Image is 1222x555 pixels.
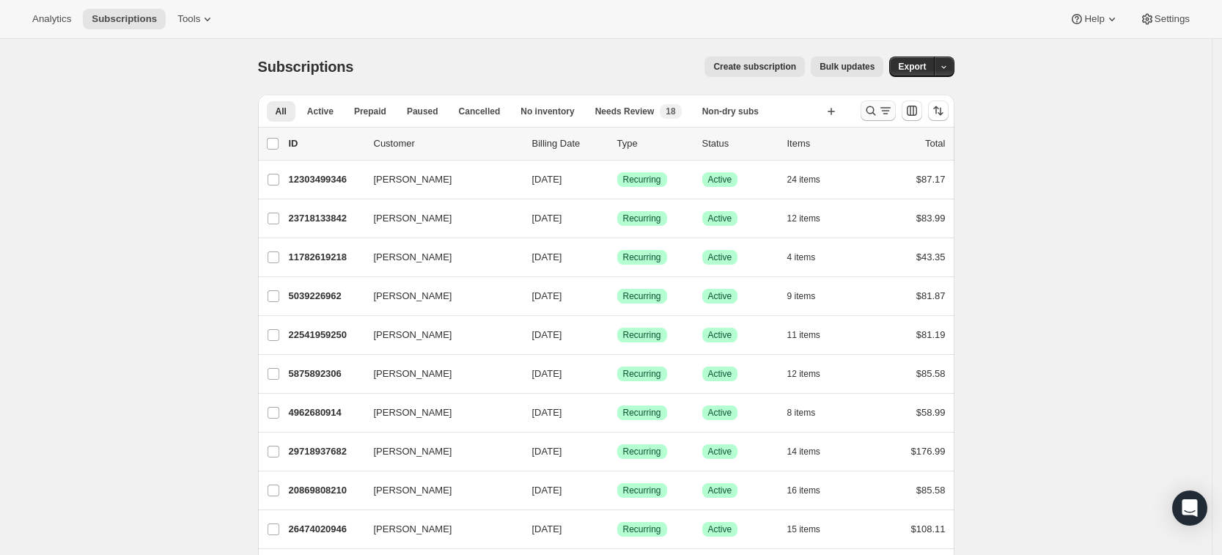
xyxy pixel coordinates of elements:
span: Export [898,61,926,73]
span: All [276,106,287,117]
button: Sort the results [928,100,949,121]
div: 5875892306[PERSON_NAME][DATE]SuccessRecurringSuccessActive12 items$85.58 [289,364,946,384]
span: Paused [407,106,438,117]
span: Active [708,407,732,419]
button: 12 items [787,208,836,229]
span: $83.99 [916,213,946,224]
p: 11782619218 [289,250,362,265]
span: [DATE] [532,329,562,340]
button: Settings [1131,9,1199,29]
span: $176.99 [911,446,946,457]
button: [PERSON_NAME] [365,168,512,191]
span: Tools [177,13,200,25]
p: 4962680914 [289,405,362,420]
button: Subscriptions [83,9,166,29]
button: 4 items [787,247,832,268]
span: 14 items [787,446,820,457]
button: 14 items [787,441,836,462]
div: 22541959250[PERSON_NAME][DATE]SuccessRecurringSuccessActive11 items$81.19 [289,325,946,345]
button: 9 items [787,286,832,306]
span: Active [708,368,732,380]
p: 20869808210 [289,483,362,498]
button: [PERSON_NAME] [365,440,512,463]
span: [PERSON_NAME] [374,522,452,537]
button: Create new view [820,101,843,122]
span: $81.87 [916,290,946,301]
span: Active [708,174,732,185]
button: Analytics [23,9,80,29]
button: 15 items [787,519,836,540]
span: [DATE] [532,251,562,262]
p: 26474020946 [289,522,362,537]
span: [DATE] [532,407,562,418]
div: Open Intercom Messenger [1172,490,1207,526]
button: [PERSON_NAME] [365,479,512,502]
p: 23718133842 [289,211,362,226]
span: Active [708,213,732,224]
span: 11 items [787,329,820,341]
button: Help [1061,9,1127,29]
span: Active [708,485,732,496]
span: Cancelled [459,106,501,117]
span: Bulk updates [820,61,875,73]
span: Active [708,329,732,341]
span: $81.19 [916,329,946,340]
span: No inventory [520,106,574,117]
span: [DATE] [532,523,562,534]
span: Recurring [623,485,661,496]
span: Recurring [623,329,661,341]
div: Items [787,136,861,151]
span: 18 [666,106,675,117]
span: Active [708,523,732,535]
p: Customer [374,136,520,151]
div: 23718133842[PERSON_NAME][DATE]SuccessRecurringSuccessActive12 items$83.99 [289,208,946,229]
button: Bulk updates [811,56,883,77]
div: 4962680914[PERSON_NAME][DATE]SuccessRecurringSuccessActive8 items$58.99 [289,403,946,423]
span: 12 items [787,368,820,380]
button: Tools [169,9,224,29]
span: [PERSON_NAME] [374,172,452,187]
span: Recurring [623,251,661,263]
span: [PERSON_NAME] [374,328,452,342]
span: Create subscription [713,61,796,73]
p: Total [925,136,945,151]
span: Settings [1155,13,1190,25]
button: Export [889,56,935,77]
span: [DATE] [532,174,562,185]
span: 24 items [787,174,820,185]
span: [PERSON_NAME] [374,483,452,498]
button: [PERSON_NAME] [365,362,512,386]
button: [PERSON_NAME] [365,323,512,347]
div: IDCustomerBilling DateTypeStatusItemsTotal [289,136,946,151]
button: Search and filter results [861,100,896,121]
div: 20869808210[PERSON_NAME][DATE]SuccessRecurringSuccessActive16 items$85.58 [289,480,946,501]
p: 29718937682 [289,444,362,459]
span: [DATE] [532,485,562,496]
p: 12303499346 [289,172,362,187]
span: Active [307,106,334,117]
span: [PERSON_NAME] [374,211,452,226]
button: [PERSON_NAME] [365,401,512,424]
span: [PERSON_NAME] [374,289,452,304]
span: 4 items [787,251,816,263]
button: Customize table column order and visibility [902,100,922,121]
span: [PERSON_NAME] [374,405,452,420]
div: 26474020946[PERSON_NAME][DATE]SuccessRecurringSuccessActive15 items$108.11 [289,519,946,540]
div: Type [617,136,691,151]
span: [DATE] [532,446,562,457]
p: ID [289,136,362,151]
div: 5039226962[PERSON_NAME][DATE]SuccessRecurringSuccessActive9 items$81.87 [289,286,946,306]
button: [PERSON_NAME] [365,284,512,308]
span: [DATE] [532,213,562,224]
span: [PERSON_NAME] [374,444,452,459]
span: $87.17 [916,174,946,185]
span: Active [708,290,732,302]
span: $58.99 [916,407,946,418]
span: $85.58 [916,485,946,496]
button: 24 items [787,169,836,190]
span: [PERSON_NAME] [374,250,452,265]
span: Active [708,446,732,457]
span: 15 items [787,523,820,535]
span: $108.11 [911,523,946,534]
span: [DATE] [532,290,562,301]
